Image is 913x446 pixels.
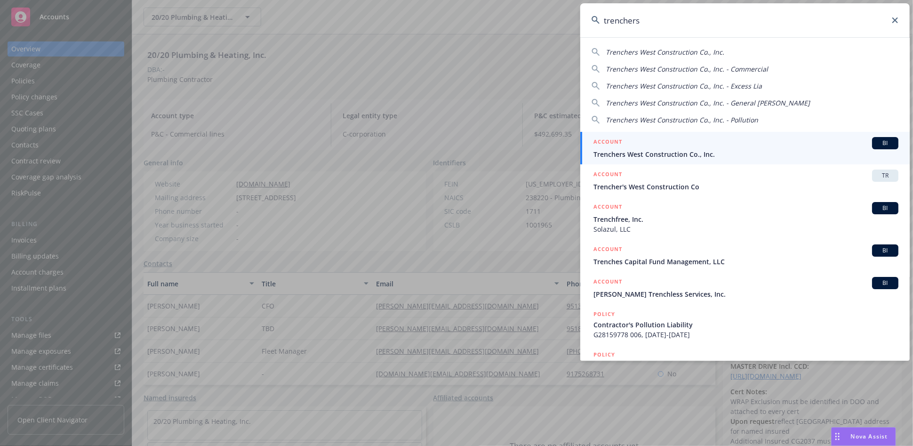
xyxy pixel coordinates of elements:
[593,309,615,319] h5: POLICY
[580,3,910,37] input: Search...
[593,149,898,159] span: Trenchers West Construction Co., Inc.
[580,197,910,239] a: ACCOUNTBITrenchfree, Inc.Solazul, LLC
[593,137,622,148] h5: ACCOUNT
[831,427,896,446] button: Nova Assist
[876,204,895,212] span: BI
[580,272,910,304] a: ACCOUNTBI[PERSON_NAME] Trenchless Services, Inc.
[606,48,724,57] span: Trenchers West Construction Co., Inc.
[593,330,898,340] span: G28159778 006, [DATE]-[DATE]
[593,277,622,288] h5: ACCOUNT
[580,164,910,197] a: ACCOUNTTRTrencher's West Construction Co
[606,81,762,90] span: Trenchers West Construction Co., Inc. - Excess Lia
[593,350,615,359] h5: POLICY
[876,279,895,287] span: BI
[593,360,898,370] span: Trenchers West Construction Co., Inc. - Pollution
[593,244,622,256] h5: ACCOUNT
[593,202,622,213] h5: ACCOUNT
[580,304,910,345] a: POLICYContractor's Pollution LiabilityG28159778 006, [DATE]-[DATE]
[593,224,898,234] span: Solazul, LLC
[606,98,810,107] span: Trenchers West Construction Co., Inc. - General [PERSON_NAME]
[832,428,843,446] div: Drag to move
[593,257,898,267] span: Trenches Capital Fund Management, LLC
[876,171,895,180] span: TR
[606,115,758,124] span: Trenchers West Construction Co., Inc. - Pollution
[876,246,895,255] span: BI
[593,170,622,181] h5: ACCOUNT
[593,320,898,330] span: Contractor's Pollution Liability
[606,65,768,73] span: Trenchers West Construction Co., Inc. - Commercial
[593,182,898,192] span: Trencher's West Construction Co
[593,214,898,224] span: Trenchfree, Inc.
[580,239,910,272] a: ACCOUNTBITrenches Capital Fund Management, LLC
[851,432,888,440] span: Nova Assist
[593,289,898,299] span: [PERSON_NAME] Trenchless Services, Inc.
[876,139,895,147] span: BI
[580,132,910,164] a: ACCOUNTBITrenchers West Construction Co., Inc.
[580,345,910,385] a: POLICYTrenchers West Construction Co., Inc. - Pollution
